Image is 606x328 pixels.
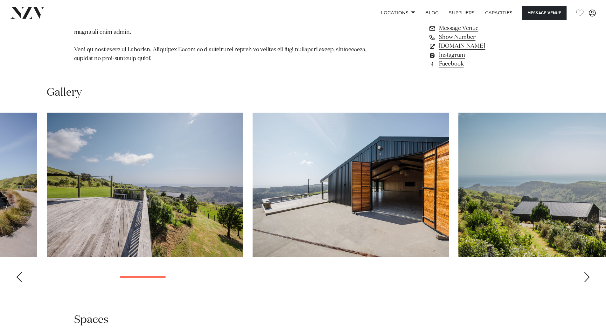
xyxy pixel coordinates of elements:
[444,6,480,20] a: SUPPLIERS
[428,59,532,68] a: Facebook
[253,113,449,257] swiper-slide: 6 / 28
[74,313,108,327] h2: Spaces
[47,86,82,100] h2: Gallery
[428,51,532,59] a: Instagram
[428,42,532,51] a: [DOMAIN_NAME]
[376,6,420,20] a: Locations
[522,6,567,20] button: Message Venue
[47,113,243,257] swiper-slide: 5 / 28
[480,6,518,20] a: Capacities
[428,33,532,42] a: Show Number
[428,24,532,33] a: Message Venue
[420,6,444,20] a: BLOG
[10,7,45,18] img: nzv-logo.png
